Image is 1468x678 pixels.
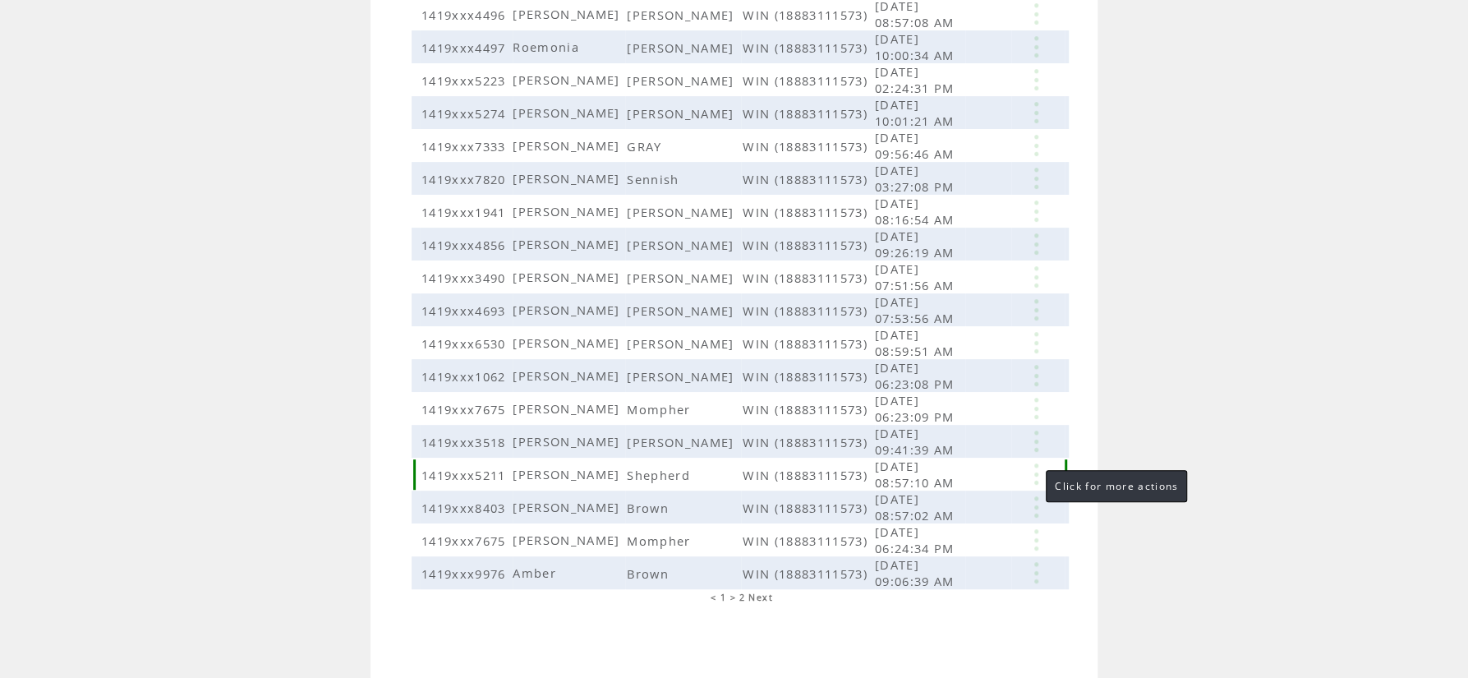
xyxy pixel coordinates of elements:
span: [PERSON_NAME] [513,400,624,417]
span: [DATE] 07:51:56 AM [875,261,959,293]
span: [DATE] 08:57:02 AM [875,491,959,523]
span: WIN (18883111573) [743,237,872,253]
span: WIN (18883111573) [743,368,872,385]
span: < 1 > [711,592,736,603]
span: WIN (18883111573) [743,171,872,187]
span: Brown [627,565,673,582]
span: Amber [513,565,560,581]
span: Roemonia [513,39,583,55]
span: GRAY [627,138,665,155]
span: [DATE] 08:16:54 AM [875,195,959,228]
a: 2 [739,592,745,603]
span: [PERSON_NAME] [513,71,624,88]
span: 1419xxx3518 [421,434,510,450]
span: [DATE] 06:23:09 PM [875,392,959,425]
span: WIN (18883111573) [743,335,872,352]
span: 1419xxx4497 [421,39,510,56]
span: [PERSON_NAME] [513,532,624,548]
span: 1419xxx5211 [421,467,510,483]
span: [PERSON_NAME] [513,137,624,154]
span: WIN (18883111573) [743,302,872,319]
span: [DATE] 06:23:08 PM [875,359,959,392]
span: WIN (18883111573) [743,138,872,155]
span: [DATE] 02:24:31 PM [875,63,959,96]
span: 1419xxx5223 [421,72,510,89]
span: WIN (18883111573) [743,401,872,417]
span: [DATE] 06:24:34 PM [875,523,959,556]
span: WIN (18883111573) [743,467,872,483]
span: [DATE] 09:26:19 AM [875,228,959,261]
span: [PERSON_NAME] [627,335,738,352]
span: Click for more actions [1055,479,1178,493]
span: [PERSON_NAME] [513,203,624,219]
span: WIN (18883111573) [743,565,872,582]
span: [PERSON_NAME] [513,269,624,285]
span: [PERSON_NAME] [513,170,624,187]
span: [DATE] 09:41:39 AM [875,425,959,458]
span: [PERSON_NAME] [627,368,738,385]
span: [PERSON_NAME] [627,237,738,253]
span: [PERSON_NAME] [627,434,738,450]
span: [PERSON_NAME] [627,105,738,122]
span: [PERSON_NAME] [513,466,624,482]
span: 1419xxx4496 [421,7,510,23]
span: WIN (18883111573) [743,204,872,220]
span: [PERSON_NAME] [627,302,738,319]
span: 1419xxx7333 [421,138,510,155]
span: [DATE] 09:06:39 AM [875,556,959,589]
span: Sennish [627,171,683,187]
span: [PERSON_NAME] [627,39,738,56]
span: 1419xxx3490 [421,270,510,286]
span: 1419xxx5274 [421,105,510,122]
span: WIN (18883111573) [743,533,872,549]
span: Brown [627,500,673,516]
span: Shepherd [627,467,694,483]
span: [DATE] 10:00:34 AM [875,30,959,63]
span: [PERSON_NAME] [627,72,738,89]
span: 1419xxx6530 [421,335,510,352]
span: 1419xxx4856 [421,237,510,253]
span: 1419xxx7675 [421,401,510,417]
span: [DATE] 07:53:56 AM [875,293,959,326]
span: 1419xxx8403 [421,500,510,516]
span: 1419xxx4693 [421,302,510,319]
span: [PERSON_NAME] [513,367,624,384]
span: [DATE] 08:57:10 AM [875,458,959,491]
span: WIN (18883111573) [743,72,872,89]
span: [DATE] 10:01:21 AM [875,96,959,129]
span: [DATE] 08:59:51 AM [875,326,959,359]
span: WIN (18883111573) [743,500,872,516]
span: [PERSON_NAME] [513,334,624,351]
span: WIN (18883111573) [743,39,872,56]
span: [PERSON_NAME] [627,204,738,220]
span: [PERSON_NAME] [627,7,738,23]
span: WIN (18883111573) [743,7,872,23]
span: [DATE] 03:27:08 PM [875,162,959,195]
span: [PERSON_NAME] [513,6,624,22]
span: [PERSON_NAME] [513,499,624,515]
a: Next [748,592,772,603]
span: [PERSON_NAME] [627,270,738,286]
span: 1419xxx9976 [421,565,510,582]
span: [PERSON_NAME] [513,236,624,252]
span: 1419xxx7675 [421,533,510,549]
span: 1419xxx1941 [421,204,510,220]
span: WIN (18883111573) [743,270,872,286]
span: WIN (18883111573) [743,105,872,122]
span: [PERSON_NAME] [513,302,624,318]
span: [PERSON_NAME] [513,433,624,450]
span: Mompher [627,401,694,417]
span: 1419xxx1062 [421,368,510,385]
span: WIN (18883111573) [743,434,872,450]
span: Mompher [627,533,694,549]
span: 1419xxx7820 [421,171,510,187]
span: [DATE] 09:56:46 AM [875,129,959,162]
span: [PERSON_NAME] [513,104,624,121]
